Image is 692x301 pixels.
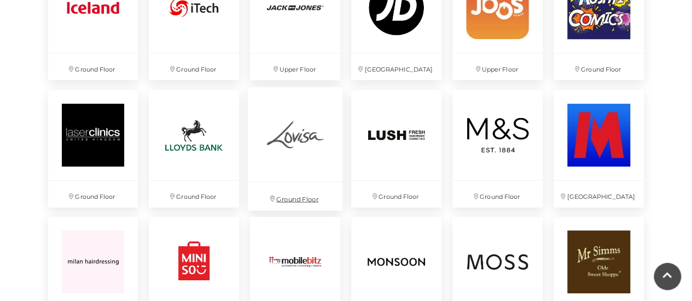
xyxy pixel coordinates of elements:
p: Upper Floor [452,54,543,80]
p: Ground Floor [48,181,138,208]
p: Ground Floor [248,182,342,210]
p: Ground Floor [351,181,441,208]
a: Ground Floor [447,85,548,213]
p: Ground Floor [149,54,239,80]
p: Ground Floor [48,54,138,80]
img: Laser Clinic [48,90,138,180]
a: Ground Floor [143,85,245,213]
p: Ground Floor [452,181,543,208]
p: Ground Floor [554,54,644,80]
a: Ground Floor [346,85,447,213]
a: Laser Clinic Ground Floor [43,85,144,213]
p: Ground Floor [149,181,239,208]
a: [GEOGRAPHIC_DATA] [548,85,649,213]
a: Ground Floor [242,81,348,216]
p: Upper Floor [250,54,340,80]
p: [GEOGRAPHIC_DATA] [351,54,441,80]
p: [GEOGRAPHIC_DATA] [554,181,644,208]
